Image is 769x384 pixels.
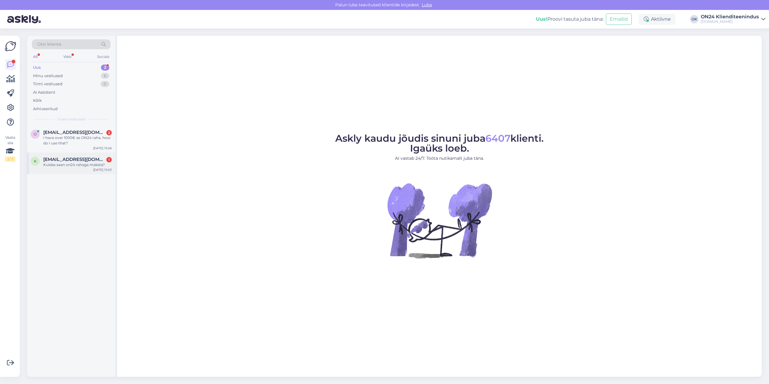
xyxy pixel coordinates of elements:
[485,132,510,144] span: 6407
[33,73,63,79] div: Minu vestlused
[37,41,61,47] span: Otsi kliente
[33,89,55,95] div: AI Assistent
[43,162,112,168] div: Kuidas saan on24 rahaga maksta?
[701,14,759,19] div: ON24 Klienditeenindus
[106,130,112,135] div: 2
[33,65,41,71] div: Uus
[420,2,434,8] span: Luba
[33,106,58,112] div: Arhiveeritud
[101,65,109,71] div: 2
[34,159,37,163] span: k
[536,16,547,22] b: Uus!
[701,19,759,24] div: [DOMAIN_NAME]
[335,132,544,154] span: Askly kaudu jõudis sinuni juba klienti. Igaüks loeb.
[34,132,37,136] span: o
[606,14,632,25] button: Emailid
[96,53,111,61] div: Socials
[5,41,16,52] img: Askly Logo
[385,166,494,274] img: No Chat active
[5,156,16,162] div: 2 / 3
[33,98,42,104] div: Kõik
[5,135,16,162] div: Vaata siia
[93,168,112,172] div: [DATE] 15:03
[101,73,109,79] div: 6
[690,15,698,23] div: OK
[62,53,73,61] div: Web
[43,157,106,162] span: krislinp.pari@gmail.com
[33,81,62,87] div: Tiimi vestlused
[106,157,112,162] div: 1
[43,135,112,146] div: I have over 1000€ as ON24 raha. how do I use that?
[93,146,112,150] div: [DATE] 15:06
[101,81,109,87] div: 0
[43,130,106,135] span: okan.ogeturk@gmail.com
[536,16,603,23] div: Proovi tasuta juba täna:
[32,53,39,61] div: All
[57,116,85,122] span: Uued vestlused
[639,14,676,25] div: Aktiivne
[701,14,765,24] a: ON24 Klienditeenindus[DOMAIN_NAME]
[335,155,544,162] p: AI vastab 24/7. Tööta nutikamalt juba täna.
